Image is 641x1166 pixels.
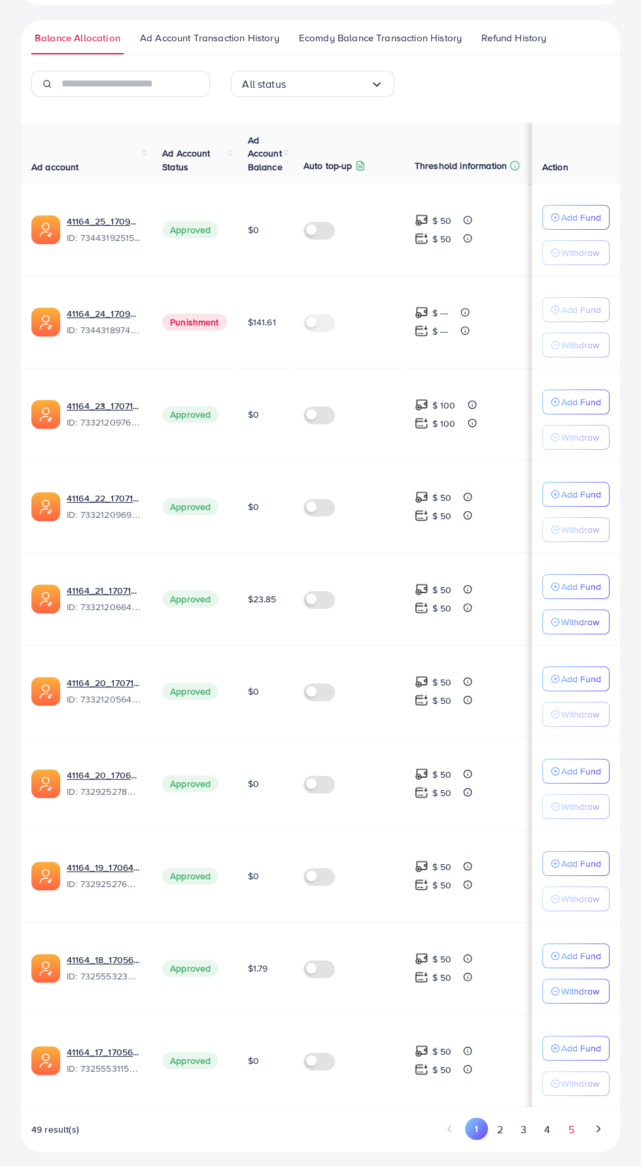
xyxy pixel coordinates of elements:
[67,970,141,983] span: ID: 7325553238722314241
[432,693,452,708] p: $ 50
[415,509,428,522] img: top-up amount
[248,685,259,698] span: $0
[432,582,452,598] p: $ 50
[561,706,599,722] p: Withdraw
[542,482,610,507] button: Add Fund
[67,416,141,429] span: ID: 7332120976240689154
[248,134,283,173] span: Ad Account Balance
[67,584,141,597] a: 41164_21_1707142387585
[248,592,277,606] span: $23.85
[67,769,141,782] a: 41164_20_1706474683598
[542,851,610,876] button: Add Fund
[415,232,428,246] img: top-up amount
[67,676,141,689] a: 41164_20_1707142368069
[248,408,259,421] span: $0
[542,333,610,357] button: Withdraw
[162,1052,218,1069] span: Approved
[67,1062,141,1075] span: ID: 7325553115980349442
[432,1062,452,1078] p: $ 50
[162,775,218,792] span: Approved
[31,1123,79,1136] span: 49 result(s)
[561,856,601,871] p: Add Fund
[67,323,141,337] span: ID: 7344318974215340033
[542,517,610,542] button: Withdraw
[67,1046,141,1059] a: 41164_17_1705613281037
[415,1044,428,1058] img: top-up amount
[432,674,452,690] p: $ 50
[512,1118,536,1142] button: Go to page 3
[162,314,227,331] span: Punishment
[542,979,610,1004] button: Withdraw
[561,337,599,353] p: Withdraw
[536,1118,559,1142] button: Go to page 4
[67,861,141,874] a: 41164_19_1706474666940
[542,574,610,599] button: Add Fund
[67,953,141,983] div: <span class='underline'>41164_18_1705613299404</span></br>7325553238722314241
[248,223,259,236] span: $0
[465,1118,488,1140] button: Go to page 1
[31,400,60,429] img: ic-ads-acc.e4c84228.svg
[415,970,428,984] img: top-up amount
[67,676,141,706] div: <span class='underline'>41164_20_1707142368069</span></br>7332120564271874049
[162,406,218,423] span: Approved
[432,508,452,524] p: $ 50
[561,1040,601,1056] p: Add Fund
[432,859,452,875] p: $ 50
[488,1118,511,1142] button: Go to page 2
[67,215,141,228] a: 41164_25_1709982599082
[432,305,449,321] p: $ ---
[432,397,456,413] p: $ 100
[432,416,456,431] p: $ 100
[542,943,610,968] button: Add Fund
[542,240,610,265] button: Withdraw
[415,675,428,689] img: top-up amount
[415,490,428,504] img: top-up amount
[31,585,60,613] img: ic-ads-acc.e4c84228.svg
[481,31,546,45] span: Refund History
[31,492,60,521] img: ic-ads-acc.e4c84228.svg
[162,867,218,884] span: Approved
[67,785,141,798] span: ID: 7329252780571557890
[542,390,610,414] button: Add Fund
[415,306,428,319] img: top-up amount
[561,394,601,410] p: Add Fund
[561,891,599,907] p: Withdraw
[162,147,211,173] span: Ad Account Status
[542,160,568,173] span: Action
[67,953,141,966] a: 41164_18_1705613299404
[303,158,353,173] p: Auto top-up
[67,492,141,522] div: <span class='underline'>41164_22_1707142456408</span></br>7332120969684811778
[162,683,218,700] span: Approved
[561,579,601,594] p: Add Fund
[438,1118,610,1142] ul: Pagination
[231,71,394,97] div: Search for option
[67,231,141,244] span: ID: 7344319251534069762
[561,429,599,445] p: Withdraw
[561,210,601,225] p: Add Fund
[432,767,452,782] p: $ 50
[140,31,279,45] span: Ad Account Transaction History
[542,666,610,691] button: Add Fund
[561,799,599,814] p: Withdraw
[542,794,610,819] button: Withdraw
[432,877,452,893] p: $ 50
[242,74,286,94] span: All status
[162,498,218,515] span: Approved
[286,74,370,94] input: Search for option
[415,583,428,596] img: top-up amount
[561,245,599,261] p: Withdraw
[67,399,141,429] div: <span class='underline'>41164_23_1707142475983</span></br>7332120976240689154
[67,769,141,799] div: <span class='underline'>41164_20_1706474683598</span></br>7329252780571557890
[248,869,259,883] span: $0
[585,1107,631,1156] iframe: Chat
[542,886,610,911] button: Withdraw
[542,610,610,634] button: Withdraw
[561,486,601,502] p: Add Fund
[432,1044,452,1059] p: $ 50
[415,952,428,966] img: top-up amount
[542,425,610,450] button: Withdraw
[248,777,259,790] span: $0
[542,297,610,322] button: Add Fund
[248,962,268,975] span: $1.79
[415,398,428,412] img: top-up amount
